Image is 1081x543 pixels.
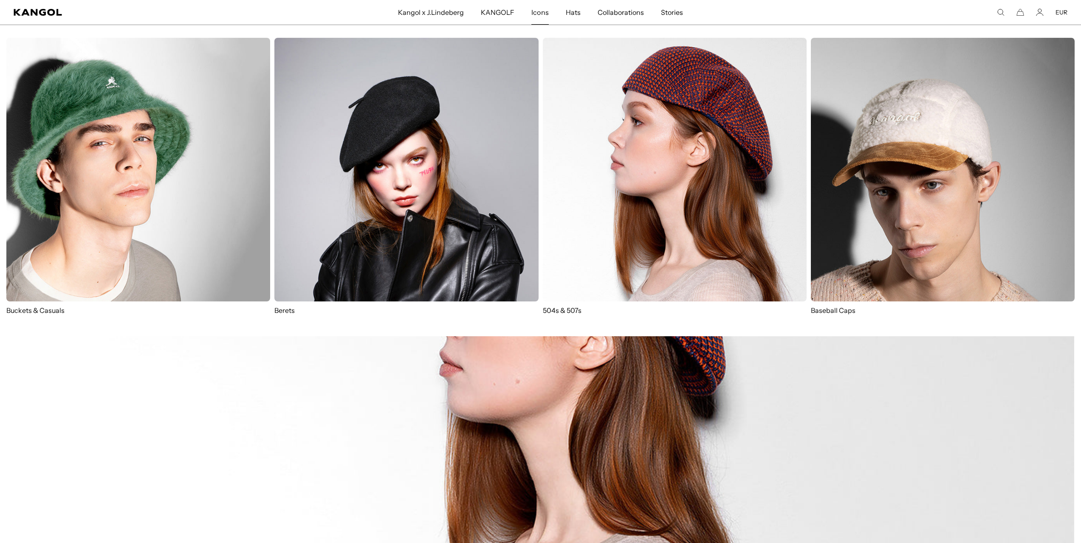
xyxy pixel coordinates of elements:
[14,9,264,16] a: Kangol
[543,306,807,315] p: 504s & 507s
[811,38,1075,324] a: Baseball Caps
[274,38,538,315] a: Berets
[6,38,270,315] a: Buckets & Casuals
[543,38,807,315] a: 504s & 507s
[811,306,1075,315] p: Baseball Caps
[1016,8,1024,16] button: Cart
[6,306,270,315] p: Buckets & Casuals
[274,306,538,315] p: Berets
[1036,8,1044,16] a: Account
[1056,8,1067,16] button: EUR
[997,8,1005,16] summary: Search here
